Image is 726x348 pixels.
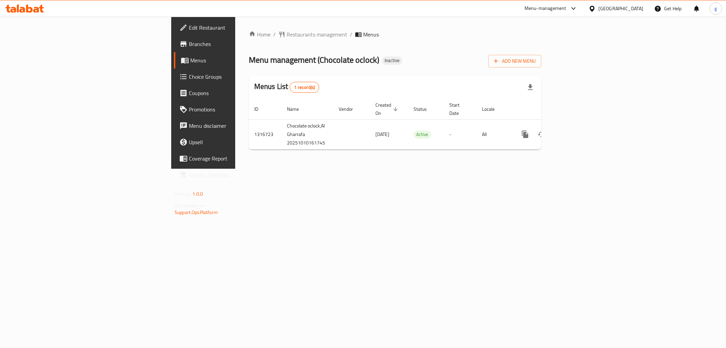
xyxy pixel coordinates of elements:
a: Restaurants management [278,30,347,39]
a: Support.OpsPlatform [175,208,218,217]
table: enhanced table [249,99,588,150]
a: Edit Restaurant [174,19,292,36]
span: Menu disclaimer [189,122,287,130]
span: Coupons [189,89,287,97]
nav: breadcrumb [249,30,541,39]
div: Active [414,131,431,139]
span: Menu management ( Chocolate oclock ) [249,52,379,67]
div: Export file [522,79,538,95]
button: more [517,126,533,142]
span: Grocery Checklist [189,171,287,179]
span: Name [287,105,308,113]
span: Status [414,105,436,113]
span: Coverage Report [189,154,287,163]
a: Branches [174,36,292,52]
span: Branches [189,40,287,48]
span: [DATE] [375,130,389,139]
span: ID [254,105,267,113]
a: Promotions [174,101,292,118]
a: Coverage Report [174,150,292,167]
span: Active [414,131,431,138]
span: Version: [175,190,191,198]
span: Restaurants management [287,30,347,39]
div: Total records count [290,82,319,93]
td: - [444,119,477,149]
a: Menu disclaimer [174,118,292,134]
span: Created On [375,101,400,117]
a: Coupons [174,85,292,101]
li: / [350,30,352,39]
span: Menus [190,56,287,64]
span: Locale [482,105,503,113]
a: Menus [174,52,292,69]
span: 1 record(s) [290,84,319,91]
button: Change Status [533,126,550,142]
span: Menus [363,30,379,39]
span: Upsell [189,138,287,146]
a: Upsell [174,134,292,150]
span: Add New Menu [494,57,536,65]
span: Vendor [339,105,362,113]
span: Get support on: [175,201,206,210]
div: [GEOGRAPHIC_DATA] [598,5,643,12]
th: Actions [512,99,588,120]
a: Grocery Checklist [174,167,292,183]
span: Start Date [449,101,468,117]
span: g [714,5,717,12]
button: Add New Menu [488,55,541,67]
span: 1.0.0 [192,190,203,198]
span: Inactive [382,58,402,63]
h2: Menus List [254,81,319,93]
a: Choice Groups [174,69,292,85]
td: Chocolate oclock,Al Gharrafa 20251010161745 [281,119,333,149]
div: Inactive [382,57,402,65]
span: Promotions [189,105,287,114]
div: Menu-management [525,4,566,13]
td: All [477,119,512,149]
span: Edit Restaurant [189,24,287,32]
span: Choice Groups [189,73,287,81]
